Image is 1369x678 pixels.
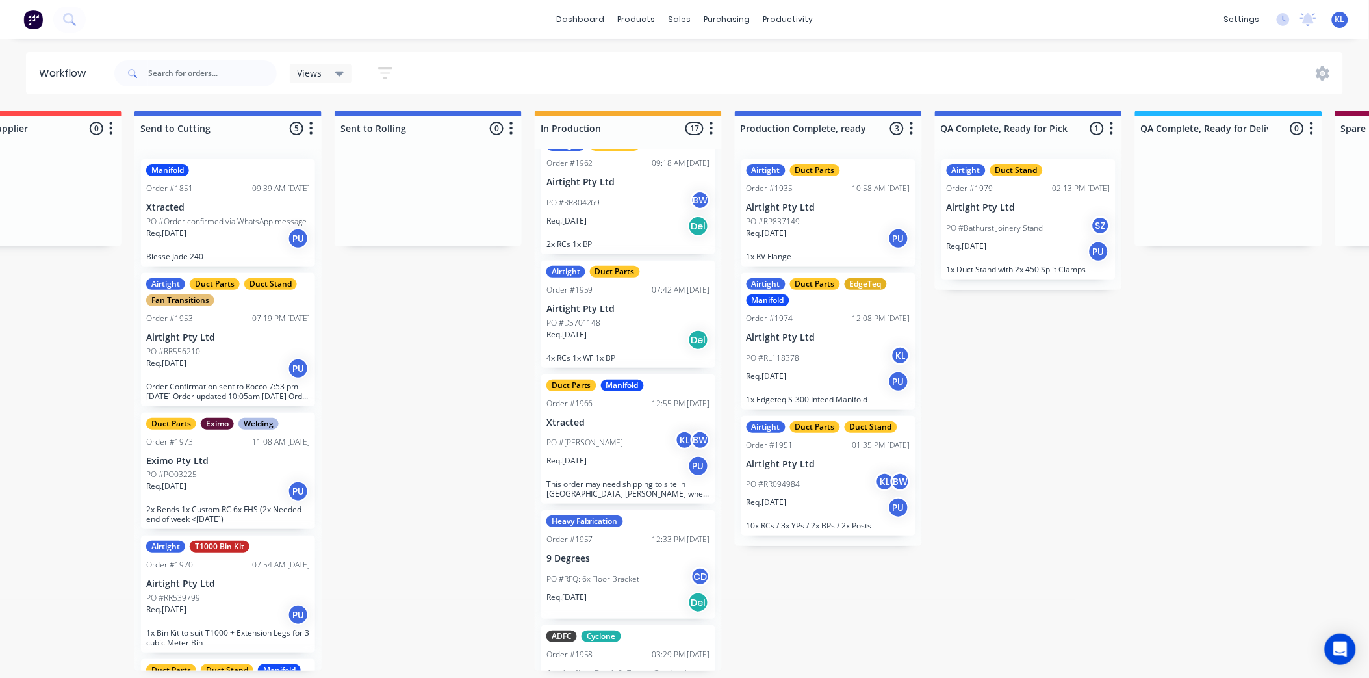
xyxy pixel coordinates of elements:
[546,317,601,329] p: PO #DS701148
[146,278,185,290] div: Airtight
[146,202,310,213] p: Xtracted
[258,664,301,676] div: Manifold
[546,534,593,545] div: Order #1957
[541,510,715,619] div: Heavy FabricationOrder #195712:33 PM [DATE]9 DegreesPO #RFQ: 6x Floor BracketCDReq.[DATE]Del
[546,353,710,363] p: 4x RCs 1x WF 1x BP
[875,472,895,491] div: KL
[947,241,987,252] p: Req. [DATE]
[298,66,322,80] span: Views
[747,371,787,382] p: Req. [DATE]
[546,197,600,209] p: PO #RR804269
[190,541,249,553] div: T1000 Bin Kit
[146,664,196,676] div: Duct Parts
[39,66,92,81] div: Workflow
[146,252,310,261] p: Biesse Jade 240
[146,604,186,616] p: Req. [DATE]
[141,159,315,267] div: ManifoldOrder #185109:39 AM [DATE]XtractedPO #Order confirmed via WhatsApp messageReq.[DATE]PUBie...
[146,418,196,430] div: Duct Parts
[697,10,756,29] div: purchasing
[947,202,1110,213] p: Airtight Pty Ltd
[747,164,786,176] div: Airtight
[546,239,710,249] p: 2x RCs 1x BP
[747,202,910,213] p: Airtight Pty Ltd
[891,472,910,491] div: BW
[1325,634,1356,665] div: Open Intercom Messenger
[941,159,1116,280] div: AirtightDuct StandOrder #197902:13 PM [DATE]Airtight Pty LtdPO #Bathurst Joinery StandSZReq.[DATE...
[888,371,909,392] div: PU
[201,664,253,676] div: Duct Stand
[146,216,307,228] p: PO #Order confirmed via WhatsApp message
[747,332,910,343] p: Airtight Pty Ltd
[947,222,1043,234] p: PO #Bathurst Joinery Stand
[741,416,915,536] div: AirtightDuct PartsDuct StandOrder #195101:35 PM [DATE]Airtight Pty LtdPO #RR094984KLBWReq.[DATE]P...
[244,278,297,290] div: Duct Stand
[747,478,800,490] p: PO #RR094984
[146,469,197,480] p: PO #PO03225
[546,649,593,660] div: Order #1958
[546,631,577,642] div: ADFC
[146,480,186,492] p: Req. [DATE]
[611,10,661,29] div: products
[747,497,787,508] p: Req. [DATE]
[546,437,624,449] p: PO #[PERSON_NAME]
[691,567,710,586] div: CD
[148,60,277,86] input: Search for orders...
[652,284,710,296] div: 07:42 AM [DATE]
[845,278,887,290] div: EdgeTeq
[756,10,819,29] div: productivity
[790,164,840,176] div: Duct Parts
[146,628,310,647] p: 1x Bin Kit to suit T1000 + Extension Legs for 3 cubic Meter Bin
[747,395,910,404] p: 1x Edgeteq S-300 Infeed Manifold
[146,559,193,571] div: Order #1970
[747,252,910,261] p: 1x RV Flange
[747,352,800,364] p: PO #RL118378
[146,346,200,358] p: PO #RR556210
[288,481,309,502] div: PU
[546,284,593,296] div: Order #1959
[1053,183,1110,194] div: 02:13 PM [DATE]
[541,374,715,504] div: Duct PartsManifoldOrder #196612:55 PM [DATE]XtractedPO #[PERSON_NAME]KLBWReq.[DATE]PUThis order m...
[852,439,910,451] div: 01:35 PM [DATE]
[546,515,623,527] div: Heavy Fabrication
[675,430,695,450] div: KL
[590,266,640,278] div: Duct Parts
[845,421,897,433] div: Duct Stand
[747,313,793,324] div: Order #1974
[546,329,587,341] p: Req. [DATE]
[146,541,185,553] div: Airtight
[546,266,585,278] div: Airtight
[691,430,710,450] div: BW
[288,358,309,379] div: PU
[888,497,909,518] div: PU
[747,183,793,194] div: Order #1935
[747,278,786,290] div: Airtight
[546,417,710,428] p: Xtracted
[546,553,710,564] p: 9 Degrees
[747,216,800,228] p: PO #RP837149
[747,521,910,530] p: 10x RCs / 3x YPs / 2x BPs / 2x Posts
[652,398,710,410] div: 12:55 PM [DATE]
[146,456,310,467] p: Eximo Pty Ltd
[146,592,200,604] p: PO #RR539799
[546,592,587,603] p: Req. [DATE]
[288,605,309,625] div: PU
[891,346,910,365] div: KL
[238,418,279,430] div: Welding
[741,159,915,267] div: AirtightDuct PartsOrder #193510:58 AM [DATE]Airtight Pty LtdPO #RP837149Req.[DATE]PU1x RV Flange
[947,265,1110,274] p: 1x Duct Stand with 2x 450 Split Clamps
[747,294,789,306] div: Manifold
[546,455,587,467] p: Req. [DATE]
[747,228,787,239] p: Req. [DATE]
[661,10,697,29] div: sales
[1218,10,1266,29] div: settings
[652,534,710,545] div: 12:33 PM [DATE]
[990,164,1043,176] div: Duct Stand
[688,592,709,613] div: Del
[288,228,309,249] div: PU
[146,294,214,306] div: Fan Transitions
[790,278,840,290] div: Duct Parts
[691,190,710,210] div: BW
[252,559,310,571] div: 07:54 AM [DATE]
[1088,241,1109,262] div: PU
[141,273,315,406] div: AirtightDuct PartsDuct StandFan TransitionsOrder #195307:19 PM [DATE]Airtight Pty LtdPO #RR556210...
